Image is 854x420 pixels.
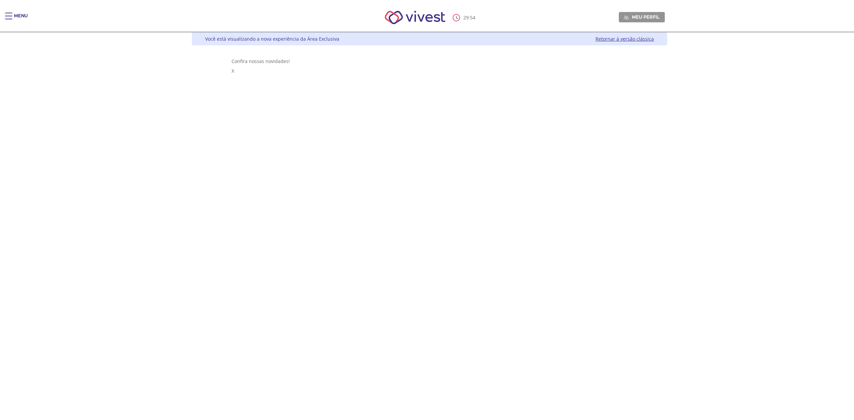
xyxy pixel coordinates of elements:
[377,3,453,32] img: Vivest
[619,12,665,22] a: Meu perfil
[187,32,667,420] div: Vivest
[453,14,477,21] div: :
[470,14,475,21] span: 54
[624,15,629,20] img: Meu perfil
[14,13,28,26] div: Menu
[205,36,339,42] div: Você está visualizando a nova experiência da Área Exclusiva
[595,36,654,42] a: Retornar à versão clássica
[232,68,234,74] span: X
[632,14,660,20] span: Meu perfil
[232,58,628,64] div: Confira nossas novidades!
[463,14,469,21] span: 29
